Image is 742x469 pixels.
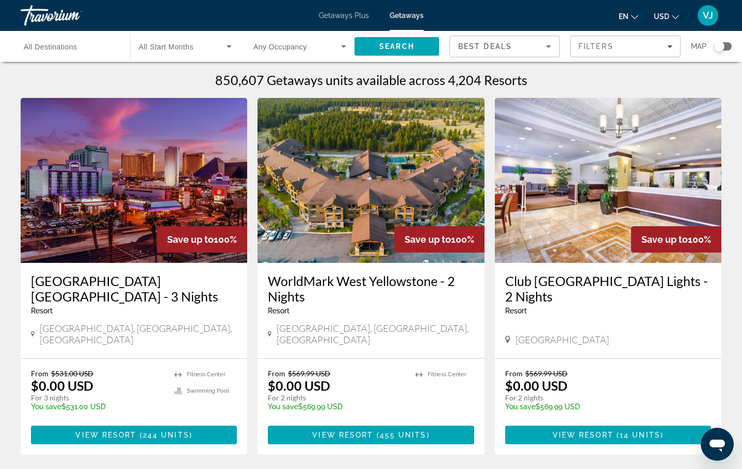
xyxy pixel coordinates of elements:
[277,323,474,345] span: [GEOGRAPHIC_DATA], [GEOGRAPHIC_DATA], [GEOGRAPHIC_DATA]
[505,307,527,315] span: Resort
[380,431,427,439] span: 455 units
[319,11,369,20] a: Getaways Plus
[373,431,429,439] span: ( )
[268,307,289,315] span: Resort
[31,378,93,393] p: $0.00 USD
[631,226,721,253] div: 100%
[505,369,523,378] span: From
[31,403,61,411] span: You save
[620,431,660,439] span: 14 units
[619,12,628,21] span: en
[268,369,285,378] span: From
[21,2,124,29] a: Travorium
[288,369,330,378] span: $569.99 USD
[458,40,551,53] mat-select: Sort by
[394,226,485,253] div: 100%
[614,431,664,439] span: ( )
[428,371,466,378] span: Fitness Center
[379,42,414,51] span: Search
[31,426,237,444] button: View Resort(244 units)
[695,5,721,26] button: User Menu
[691,39,706,54] span: Map
[354,37,439,56] button: Search
[24,43,77,51] span: All Destinations
[139,43,193,51] span: All Start Months
[31,393,164,403] p: For 3 nights
[505,393,701,403] p: For 2 nights
[31,307,53,315] span: Resort
[167,234,214,245] span: Save up to
[253,43,307,51] span: Any Occupancy
[458,42,512,51] span: Best Deals
[405,234,451,245] span: Save up to
[187,371,225,378] span: Fitness Center
[654,12,669,21] span: USD
[312,431,373,439] span: View Resort
[515,334,609,345] span: [GEOGRAPHIC_DATA]
[187,388,229,394] span: Swimming Pool
[157,226,247,253] div: 100%
[578,42,614,51] span: Filters
[257,98,484,263] img: WorldMark West Yellowstone - 2 Nights
[268,393,405,403] p: For 2 nights
[51,369,93,378] span: $531.00 USD
[31,403,164,411] p: $531.00 USD
[505,378,568,393] p: $0.00 USD
[31,273,237,304] a: [GEOGRAPHIC_DATA] [GEOGRAPHIC_DATA] - 3 Nights
[505,426,711,444] button: View Resort(14 units)
[268,403,298,411] span: You save
[268,273,474,304] a: WorldMark West Yellowstone - 2 Nights
[495,98,721,263] img: Club Wyndham Harbour Lights - 2 Nights
[31,369,49,378] span: From
[505,273,711,304] a: Club [GEOGRAPHIC_DATA] Lights - 2 Nights
[268,426,474,444] button: View Resort(455 units)
[553,431,614,439] span: View Resort
[703,10,713,21] span: VJ
[570,36,681,57] button: Filters
[505,403,701,411] p: $569.99 USD
[215,72,527,88] h1: 850,607 Getaways units available across 4,204 Resorts
[505,403,536,411] span: You save
[24,41,117,53] input: Select destination
[268,403,405,411] p: $569.99 USD
[40,323,237,345] span: [GEOGRAPHIC_DATA], [GEOGRAPHIC_DATA], [GEOGRAPHIC_DATA]
[654,9,679,24] button: Change currency
[137,431,192,439] span: ( )
[75,431,136,439] span: View Resort
[268,378,330,393] p: $0.00 USD
[525,369,568,378] span: $569.99 USD
[701,428,734,461] iframe: Pulsante per aprire la finestra di messaggistica
[21,98,247,263] img: OYO Hotel & Casino Las Vegas - 3 Nights
[619,9,638,24] button: Change language
[390,11,424,20] a: Getaways
[641,234,688,245] span: Save up to
[143,431,189,439] span: 244 units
